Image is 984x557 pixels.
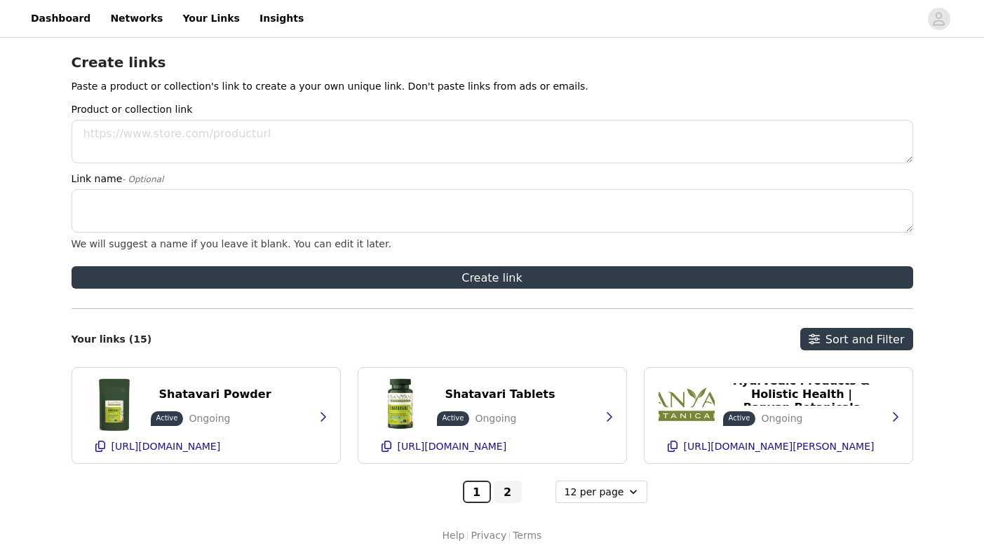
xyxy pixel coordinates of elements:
p: Shatavari Powder [159,387,271,401]
button: Go To Page 1 [463,481,491,503]
div: avatar [932,8,945,30]
button: [URL][DOMAIN_NAME] [372,435,612,458]
p: Active [443,413,464,423]
p: [URL][DOMAIN_NAME][PERSON_NAME] [684,441,875,452]
button: Ayurvedic Products & Holistic Health | Banyan Botanicals [723,383,881,406]
a: Your Links [174,3,248,34]
h2: Create links [72,54,913,71]
p: Active [156,413,178,423]
p: Ongoing [475,411,516,426]
button: Shatavari Tablets [437,383,564,406]
p: Paste a product or collection's link to create a your own unique link. Don't paste links from ads... [72,79,913,94]
label: Link name [72,172,905,186]
button: Go To Page 2 [494,481,522,503]
img: Ayurvedic Products & Holistic Health | Banyan Botanicals [659,376,715,432]
button: Go to next page [525,481,553,503]
p: Ongoing [761,411,802,426]
p: [URL][DOMAIN_NAME] [398,441,507,452]
button: [URL][DOMAIN_NAME] [86,435,326,458]
p: Ayurvedic Products & Holistic Health | Banyan Botanicals [732,374,872,414]
button: Shatavari Powder [151,383,280,406]
div: We will suggest a name if you leave it blank. You can edit it later. [72,238,913,249]
a: Help [443,528,465,543]
p: Active [729,413,750,423]
a: Insights [251,3,312,34]
button: Go to previous page [432,481,460,503]
button: Sort and Filter [800,328,913,350]
p: Ongoing [189,411,230,426]
label: Product or collection link [72,102,905,117]
p: [URL][DOMAIN_NAME] [112,441,221,452]
span: - Optional [122,174,163,184]
img: Shatavari Supplements | Organic Asparagus Racemosus [372,376,429,432]
h2: Your links (15) [72,333,152,345]
a: Privacy [471,528,506,543]
a: Networks [102,3,171,34]
p: Shatavari Tablets [445,387,555,401]
button: Create link [72,266,913,289]
a: Terms [513,528,541,543]
img: Shatavari Powder | Organic Asparagus Racemosus [86,376,142,432]
button: [URL][DOMAIN_NAME][PERSON_NAME] [659,435,898,458]
a: Dashboard [22,3,99,34]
